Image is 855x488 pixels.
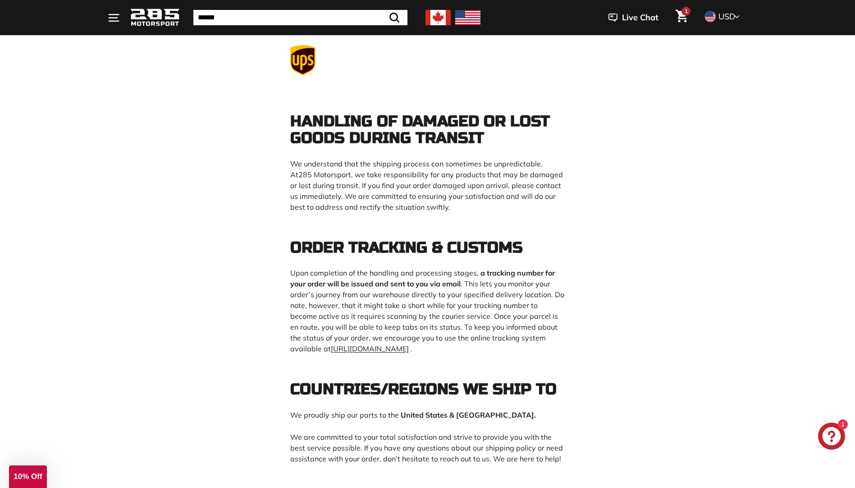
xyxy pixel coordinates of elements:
[670,2,693,33] a: Cart
[290,432,565,464] p: We are committed to your total satisfaction and strive to provide you with the best service possi...
[685,8,688,14] span: 1
[130,7,180,28] img: Logo_285_Motorsport_areodynamics_components
[298,170,351,179] span: 285 Motorsport
[290,380,557,398] strong: Countries/Regions We Ship To
[290,267,565,354] p: Upon completion of the handling and processing stages, . This lets you monitor your order’s journ...
[290,112,550,147] strong: Handling of Damaged or Lost Goods During Transit
[290,268,555,288] b: a tracking number for your order will be issued and sent to you via email
[14,472,42,481] span: 10% Off
[718,11,735,22] span: USD
[193,10,407,25] input: Search
[290,158,565,212] p: We understand that the shipping process can sometimes be unpredictable. At , we take responsibili...
[597,6,670,29] button: Live Chat
[622,12,658,23] span: Live Chat
[290,239,523,257] b: Order Tracking & Customs
[290,410,565,420] p: We proudly ship our parts to the
[401,410,536,419] b: United States & [GEOGRAPHIC_DATA].
[815,423,848,452] inbox-online-store-chat: Shopify online store chat
[9,465,47,488] div: 10% Off
[331,344,409,353] a: [URL][DOMAIN_NAME]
